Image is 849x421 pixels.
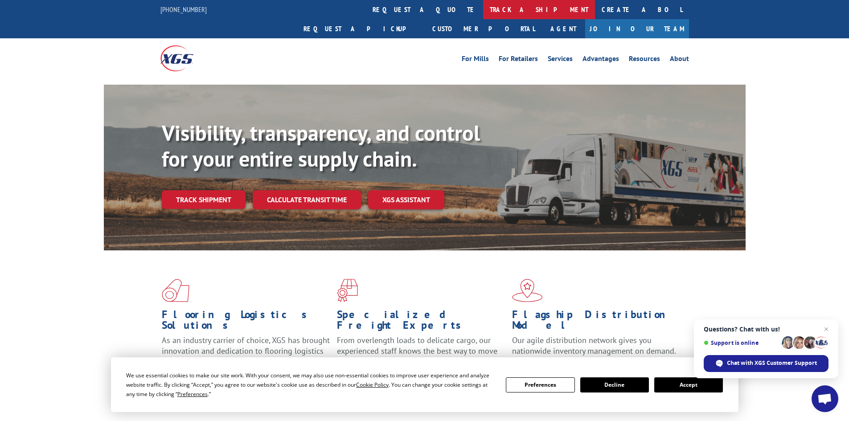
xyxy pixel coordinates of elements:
[162,309,330,335] h1: Flooring Logistics Solutions
[582,55,619,65] a: Advantages
[162,119,480,172] b: Visibility, transparency, and control for your entire supply chain.
[337,309,505,335] h1: Specialized Freight Experts
[126,371,495,399] div: We use essential cookies to make our site work. With your consent, we may also use non-essential ...
[548,55,573,65] a: Services
[704,326,828,333] span: Questions? Chat with us!
[368,190,444,209] a: XGS ASSISTANT
[162,190,246,209] a: Track shipment
[727,359,817,367] span: Chat with XGS Customer Support
[462,55,489,65] a: For Mills
[512,335,676,356] span: Our agile distribution network gives you nationwide inventory management on demand.
[654,377,723,392] button: Accept
[512,279,543,302] img: xgs-icon-flagship-distribution-model-red
[704,355,828,372] div: Chat with XGS Customer Support
[670,55,689,65] a: About
[297,19,426,38] a: Request a pickup
[704,339,779,346] span: Support is online
[356,381,389,388] span: Cookie Policy
[253,190,361,209] a: Calculate transit time
[512,309,681,335] h1: Flagship Distribution Model
[506,377,574,392] button: Preferences
[337,335,505,375] p: From overlength loads to delicate cargo, our experienced staff knows the best way to move your fr...
[629,55,660,65] a: Resources
[426,19,541,38] a: Customer Portal
[337,279,358,302] img: xgs-icon-focused-on-flooring-red
[812,385,838,412] div: Open chat
[541,19,585,38] a: Agent
[162,279,189,302] img: xgs-icon-total-supply-chain-intelligence-red
[162,335,330,367] span: As an industry carrier of choice, XGS has brought innovation and dedication to flooring logistics...
[821,324,832,335] span: Close chat
[499,55,538,65] a: For Retailers
[580,377,649,392] button: Decline
[160,5,207,14] a: [PHONE_NUMBER]
[111,357,738,412] div: Cookie Consent Prompt
[177,390,208,398] span: Preferences
[585,19,689,38] a: Join Our Team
